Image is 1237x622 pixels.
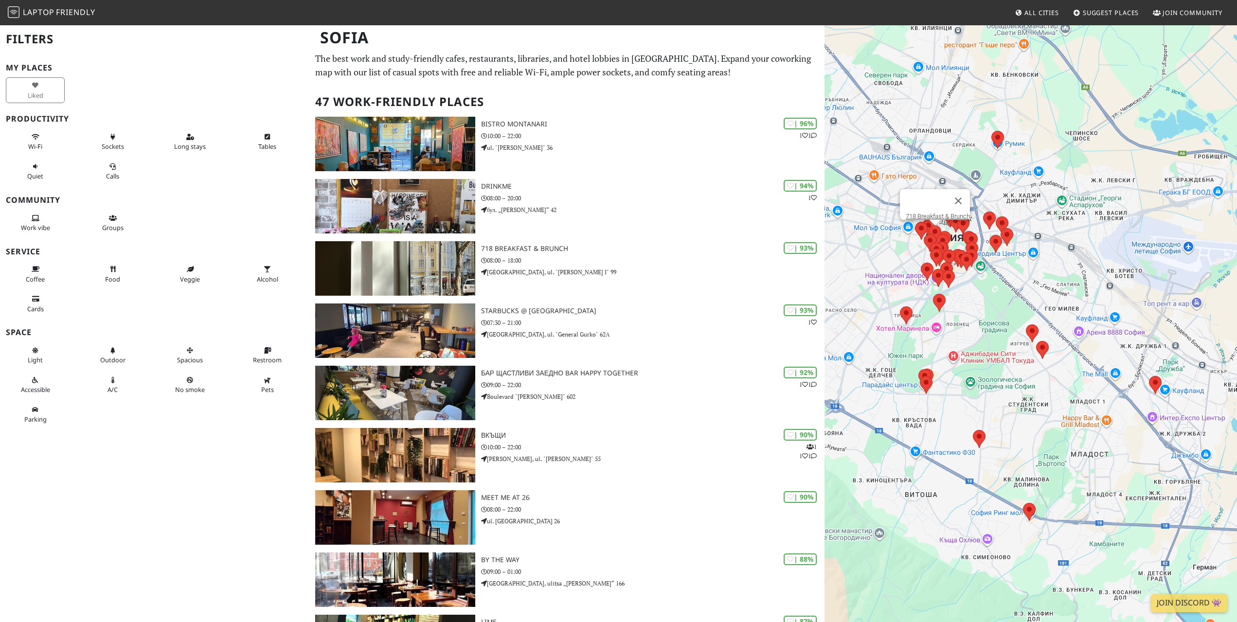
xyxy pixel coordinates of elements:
[799,380,817,389] p: 1 1
[6,114,304,124] h3: Productivity
[258,142,276,151] span: Work-friendly tables
[257,275,278,284] span: Alcohol
[481,245,825,253] h3: 718 Breakfast & Brunch
[21,385,50,394] span: Accessible
[947,189,970,213] button: Затваряне
[27,304,44,313] span: Credit cards
[177,355,203,364] span: Spacious
[481,567,825,576] p: 09:00 – 01:00
[28,355,43,364] span: Natural light
[481,494,825,502] h3: Meet me at 26
[161,129,219,155] button: Long stays
[24,415,47,424] span: Parking
[27,172,43,180] span: Quiet
[808,193,817,202] p: 1
[481,392,825,401] p: Boulevard "[PERSON_NAME]" 602
[784,180,817,191] div: | 94%
[315,552,475,607] img: By the Way
[315,428,475,482] img: Вкъщи
[175,385,205,394] span: Smoke free
[481,330,825,339] p: [GEOGRAPHIC_DATA], ul. "General Gurko" 62А
[6,247,304,256] h3: Service
[6,342,65,368] button: Light
[8,6,19,18] img: LaptopFriendly
[784,491,817,502] div: | 90%
[6,159,65,184] button: Quiet
[309,428,825,482] a: Вкъщи | 90% 111 Вкъщи 10:00 – 22:00 [PERSON_NAME], ul. "[PERSON_NAME]" 55
[784,429,817,440] div: | 90%
[6,63,304,72] h3: My Places
[481,369,825,377] h3: Бар Щастливи Заедно Bar Happy Together
[481,431,825,440] h3: Вкъщи
[481,454,825,463] p: [PERSON_NAME], ul. "[PERSON_NAME]" 55
[161,372,219,398] button: No smoke
[784,367,817,378] div: | 92%
[315,241,475,296] img: 718 Breakfast & Brunch
[309,552,825,607] a: By the Way | 88% By the Way 09:00 – 01:00 [GEOGRAPHIC_DATA], ulitsa „[PERSON_NAME]“ 166
[102,142,124,151] span: Power sockets
[261,385,274,394] span: Pet friendly
[481,256,825,265] p: 08:00 – 18:00
[315,117,475,171] img: Bistro Montanari
[481,380,825,390] p: 09:00 – 22:00
[906,213,970,220] a: 718 Breakfast & Brunch
[253,355,282,364] span: Restroom
[108,385,118,394] span: Air conditioned
[784,242,817,253] div: | 93%
[83,129,142,155] button: Sockets
[238,129,297,155] button: Tables
[6,328,304,337] h3: Space
[481,131,825,141] p: 10:00 – 22:00
[1149,4,1226,21] a: Join Community
[309,117,825,171] a: Bistro Montanari | 96% 11 Bistro Montanari 10:00 – 22:00 ul. "[PERSON_NAME]" 36
[315,87,819,117] h2: 47 Work-Friendly Places
[174,142,206,151] span: Long stays
[161,261,219,287] button: Veggie
[56,7,95,18] span: Friendly
[83,342,142,368] button: Outdoor
[6,129,65,155] button: Wi-Fi
[309,303,825,358] a: Starbucks @ Sofia Center | 93% 1 Starbucks @ [GEOGRAPHIC_DATA] 07:30 – 21:00 [GEOGRAPHIC_DATA], u...
[315,179,475,233] img: DrinkMe
[1069,4,1143,21] a: Suggest Places
[481,182,825,191] h3: DrinkMe
[238,372,297,398] button: Pets
[8,4,95,21] a: LaptopFriendly LaptopFriendly
[238,342,297,368] button: Restroom
[161,342,219,368] button: Spacious
[26,275,45,284] span: Coffee
[481,143,825,152] p: ul. "[PERSON_NAME]" 36
[315,490,475,545] img: Meet me at 26
[481,120,825,128] h3: Bistro Montanari
[83,210,142,236] button: Groups
[6,210,65,236] button: Work vibe
[21,223,50,232] span: People working
[481,307,825,315] h3: Starbucks @ [GEOGRAPHIC_DATA]
[481,318,825,327] p: 07:30 – 21:00
[83,261,142,287] button: Food
[1083,8,1139,17] span: Suggest Places
[1163,8,1222,17] span: Join Community
[100,355,125,364] span: Outdoor area
[180,275,200,284] span: Veggie
[481,579,825,588] p: [GEOGRAPHIC_DATA], ulitsa „[PERSON_NAME]“ 166
[83,159,142,184] button: Calls
[481,516,825,526] p: ul. [GEOGRAPHIC_DATA] 26
[784,118,817,129] div: | 96%
[1151,594,1227,612] a: Join Discord 👾
[28,142,42,151] span: Stable Wi-Fi
[6,195,304,205] h3: Community
[309,490,825,545] a: Meet me at 26 | 90% Meet me at 26 08:00 – 22:00 ul. [GEOGRAPHIC_DATA] 26
[23,7,54,18] span: Laptop
[106,172,119,180] span: Video/audio calls
[481,505,825,514] p: 08:00 – 22:00
[238,261,297,287] button: Alcohol
[315,52,819,80] p: The best work and study-friendly cafes, restaurants, libraries, and hotel lobbies in [GEOGRAPHIC_...
[481,205,825,214] p: бул. „[PERSON_NAME]“ 42
[83,372,142,398] button: A/C
[799,131,817,140] p: 1 1
[481,267,825,277] p: [GEOGRAPHIC_DATA], ul. "[PERSON_NAME] I" 99
[315,303,475,358] img: Starbucks @ Sofia Center
[6,402,65,427] button: Parking
[6,291,65,317] button: Cards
